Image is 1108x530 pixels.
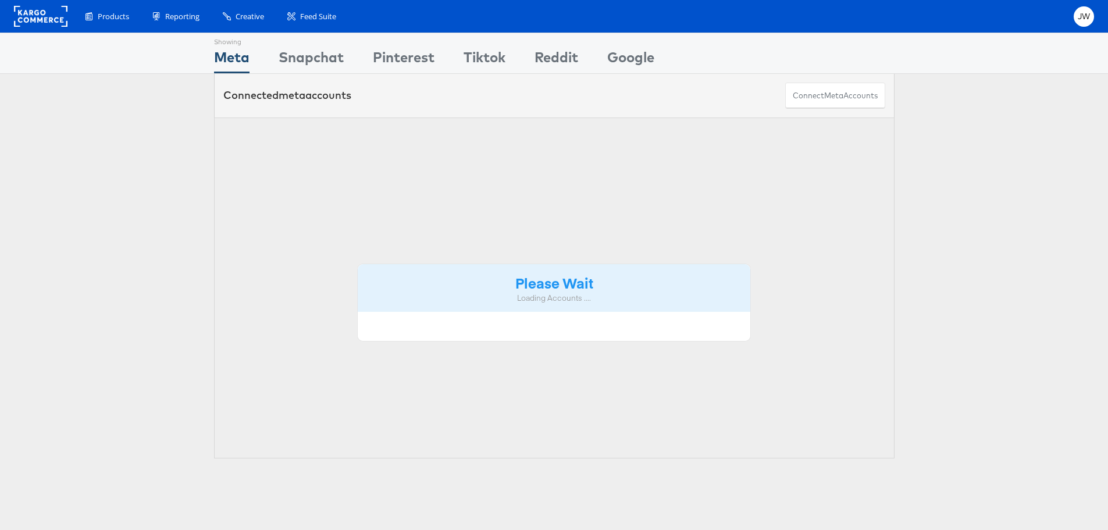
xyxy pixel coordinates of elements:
div: Reddit [535,47,578,73]
span: meta [824,90,843,101]
span: meta [279,88,305,102]
strong: Please Wait [515,273,593,292]
span: JW [1078,13,1091,20]
span: Feed Suite [300,11,336,22]
div: Snapchat [279,47,344,73]
span: Reporting [165,11,199,22]
div: Google [607,47,654,73]
div: Pinterest [373,47,434,73]
div: Showing [214,33,250,47]
span: Products [98,11,129,22]
div: Meta [214,47,250,73]
div: Loading Accounts .... [366,293,742,304]
div: Connected accounts [223,88,351,103]
span: Creative [236,11,264,22]
div: Tiktok [464,47,505,73]
button: ConnectmetaAccounts [785,83,885,109]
